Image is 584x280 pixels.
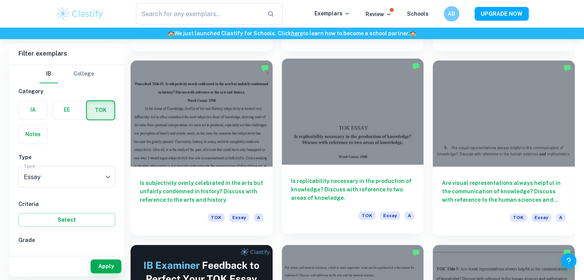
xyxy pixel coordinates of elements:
button: Apply [91,259,121,273]
h6: AB [447,10,456,18]
span: A [254,213,263,222]
span: A [405,211,414,220]
button: EE [53,100,81,119]
p: Review [366,10,392,18]
h6: Is replicability necessary in the production of knowledge? Discuss with reference to two areas of... [291,177,415,202]
p: Exemplars [314,9,350,18]
button: AB [444,6,459,21]
span: A [556,213,566,222]
button: IB [40,65,58,83]
button: IA [19,100,47,119]
a: Schools [407,11,428,17]
h6: Are visual representations always helpful in the communication of knowledge? Discuss with referen... [442,179,566,204]
h6: We just launched Clastify for Schools. Click to learn how to become a school partner. [2,29,582,38]
span: 🏫 [410,30,416,36]
h6: Criteria [18,200,115,208]
div: Filter type choice [40,65,94,83]
img: Marked [563,64,571,72]
img: Marked [412,249,420,256]
img: Clastify logo [56,6,104,21]
img: Marked [261,64,269,72]
a: here [291,30,303,36]
div: Essay [18,166,115,188]
span: TOK [208,213,225,222]
a: Are visual representations always helpful in the communication of knowledge? Discuss with referen... [433,60,575,236]
button: UPGRADE NOW [475,7,529,21]
img: Marked [563,249,571,256]
span: TOK [359,211,376,220]
button: TOK [87,101,114,119]
h6: Is subjectivity overly celebrated in the arts but unfairly condemned in history? Discuss with ref... [140,179,263,204]
a: Is subjectivity overly celebrated in the arts but unfairly condemned in history? Discuss with ref... [131,60,273,236]
span: Essay [229,213,249,222]
button: Notes [19,125,47,143]
span: Essay [380,211,400,220]
a: Is replicability necessary in the production of knowledge? Discuss with reference to two areas of... [282,60,424,236]
button: Select [18,213,115,227]
span: TOK [510,213,527,222]
input: Search for any exemplars... [136,3,261,25]
h6: Filter exemplars [9,43,124,64]
img: Marked [412,62,420,70]
span: Essay [531,213,551,222]
h6: Category [18,87,115,96]
label: Type [24,163,35,169]
h6: Type [18,153,115,161]
button: Help and Feedback [561,253,576,268]
h6: Grade [18,236,115,244]
button: College [73,65,94,83]
span: 🏫 [168,30,174,36]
